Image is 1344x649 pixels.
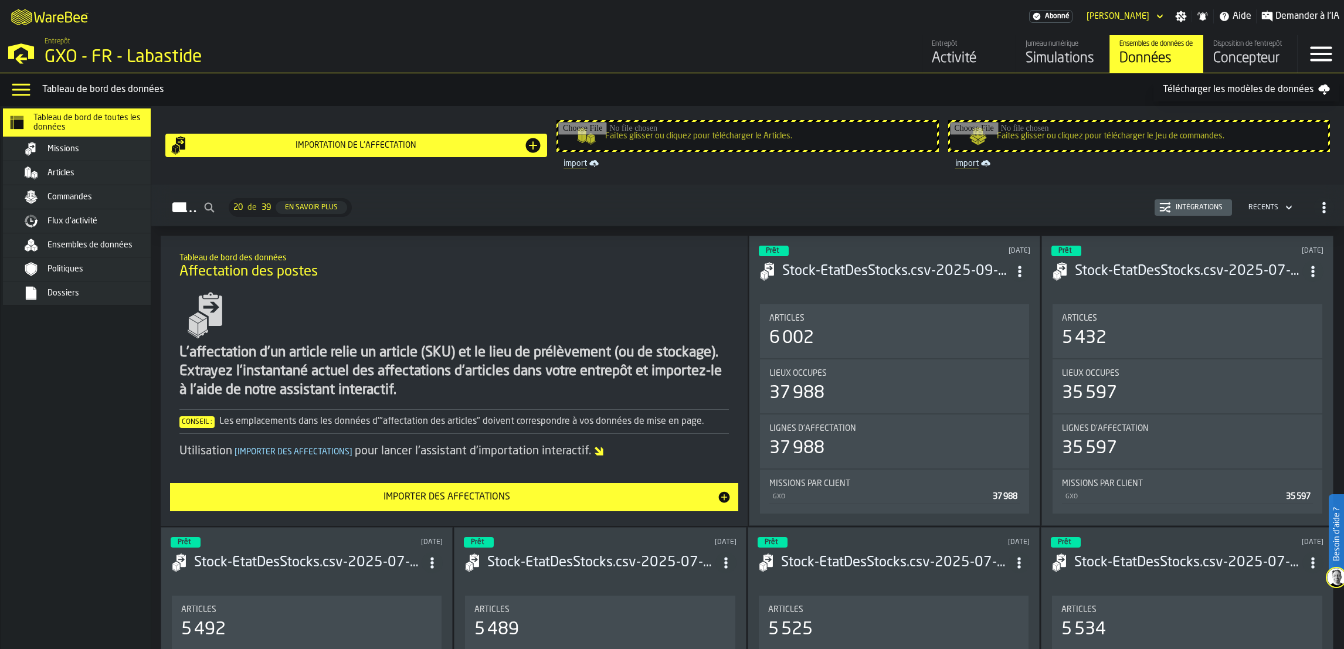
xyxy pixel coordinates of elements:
div: Title [769,424,1020,433]
div: stat-Lieux occupés [1053,359,1322,413]
div: stat-Missions par client [760,470,1030,514]
span: Tableau de bord de toutes les données [33,113,162,132]
div: DropdownMenuValue-4 [1244,201,1295,215]
div: title-Affectation des postes [170,245,738,287]
span: Articles [1061,605,1097,614]
div: Title [474,605,726,614]
span: de [247,203,257,212]
div: Title [1062,424,1313,433]
div: ItemListCard- [161,236,748,526]
div: DropdownMenuValue-HUGO MANIGLIER [1087,12,1149,21]
a: Télécharger les modèles de données [1153,78,1339,101]
a: link-to-/wh/i/6d62c477-0d62-49a3-8ae2-182b02fd63a7/import/items/ [559,157,936,171]
div: Title [1061,605,1313,614]
div: Les emplacements dans les données d'"affectation des articles" doivent correspondre à vos données... [179,414,729,429]
div: stat-Lignes d'affectation [760,414,1030,468]
span: Prêt [1058,539,1071,546]
span: Missions par client [1062,479,1143,488]
div: 5 525 [768,619,813,640]
div: Entrepôt [932,40,1006,48]
button: button-Importer des affectations [170,483,738,511]
section: card-AssignmentDashboardCard [1051,302,1323,516]
label: button-toggle-Menu [1298,35,1344,73]
div: Disposition de l'entrepôt [1213,40,1288,48]
span: Lieux occupés [1062,369,1119,378]
div: status-3 2 [758,537,788,548]
li: menu Politiques [3,257,167,281]
label: button-toggle-Menu Données [5,78,38,101]
div: Utilisation pour lancer l'assistant d'importation interactif. [179,443,729,460]
span: Lieux occupés [769,369,827,378]
span: Articles [474,605,510,614]
span: Abonné [1045,12,1070,21]
span: Prêt [766,247,779,254]
a: link-to-/wh/i/6d62c477-0d62-49a3-8ae2-182b02fd63a7/designer [1203,35,1297,73]
a: link-to-/wh/i/6d62c477-0d62-49a3-8ae2-182b02fd63a7/feed/ [922,35,1016,73]
div: Title [769,314,1020,323]
span: 35 597 [1286,492,1311,501]
div: GXO [1064,493,1281,501]
span: 37 988 [993,492,1017,501]
a: link-to-/wh/i/6d62c477-0d62-49a3-8ae2-182b02fd63a7/settings/billing [1029,10,1073,23]
div: status-3 2 [1051,537,1081,548]
div: Tableau de bord des données [42,83,1153,97]
span: Flux d'activité [47,216,97,226]
span: Articles [47,168,74,178]
h3: Stock-EtatDesStocks.csv-2025-07-03 [781,553,1009,572]
h3: Stock-EtatDesStocks.csv-2025-09-25 [782,262,1010,281]
div: Ensembles de données de l'entrepôt [1119,40,1194,48]
button: button-En savoir plus [276,201,347,214]
div: Updated: 03/07/2025 11:11:15 Created: 03/07/2025 11:11:03 [910,538,1030,546]
span: Lignes d'affectation [769,424,856,433]
div: Title [181,605,433,614]
h3: Stock-EtatDesStocks.csv-2025-07-10 [1075,262,1302,281]
button: button-Intégrations [1155,199,1232,216]
div: GXO [772,493,989,501]
span: Conseil : [179,416,215,428]
span: Prêt [178,539,191,546]
div: Title [769,369,1020,378]
label: button-toggle-Paramètres [1170,11,1192,22]
div: 5 492 [181,619,226,640]
div: Title [769,479,1020,488]
div: 37 988 [769,383,824,404]
span: Dossiers [47,288,79,298]
li: menu Missions [3,137,167,161]
div: Abonnement au menu [1029,10,1073,23]
span: Articles [181,605,216,614]
div: Concepteur [1213,49,1288,68]
span: Prêt [765,539,778,546]
input: Faites glisser ou cliquez pour télécharger le Articles. [558,122,936,150]
span: 20 [233,203,243,212]
div: StatList-item-GXO [1062,488,1313,504]
div: Title [768,605,1020,614]
div: stat-Articles [760,304,1030,358]
h3: Stock-EtatDesStocks.csv-2025-07-01 [1074,553,1302,572]
button: button-Importation de l'affectation [165,134,547,157]
div: DropdownMenuValue-4 [1248,203,1278,212]
span: Missions par client [769,479,850,488]
span: Articles [768,605,803,614]
div: status-3 2 [171,537,201,548]
div: 37 988 [769,438,824,459]
span: Prêt [1058,247,1072,254]
li: menu Ensembles de données [3,233,167,257]
div: Importer des affectations [177,490,717,504]
div: Title [1062,369,1313,378]
div: 6 002 [769,328,814,349]
div: Updated: 08/07/2025 08:00:35 Created: 08/07/2025 08:00:22 [323,538,443,546]
li: menu Commandes [3,185,167,209]
span: Commandes [47,192,92,202]
div: Simulations [1026,49,1100,68]
div: stat-Lignes d'affectation [1053,414,1322,468]
div: Stock-EtatDesStocks.csv-2025-07-08 [194,553,422,572]
span: Entrepôt [45,38,70,46]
